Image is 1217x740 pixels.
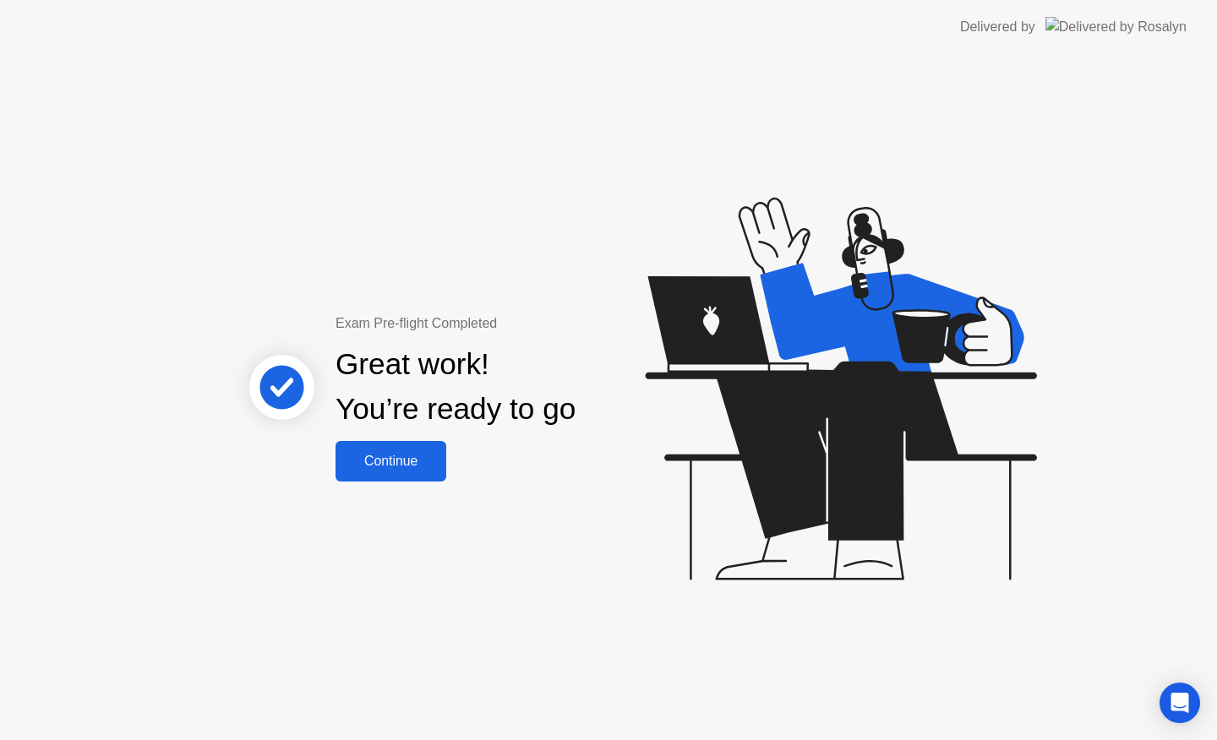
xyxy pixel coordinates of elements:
div: Continue [341,454,441,469]
div: Exam Pre-flight Completed [336,313,685,334]
div: Great work! You’re ready to go [336,342,576,432]
div: Delivered by [960,17,1035,37]
button: Continue [336,441,446,482]
div: Open Intercom Messenger [1160,683,1200,723]
img: Delivered by Rosalyn [1045,17,1187,36]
